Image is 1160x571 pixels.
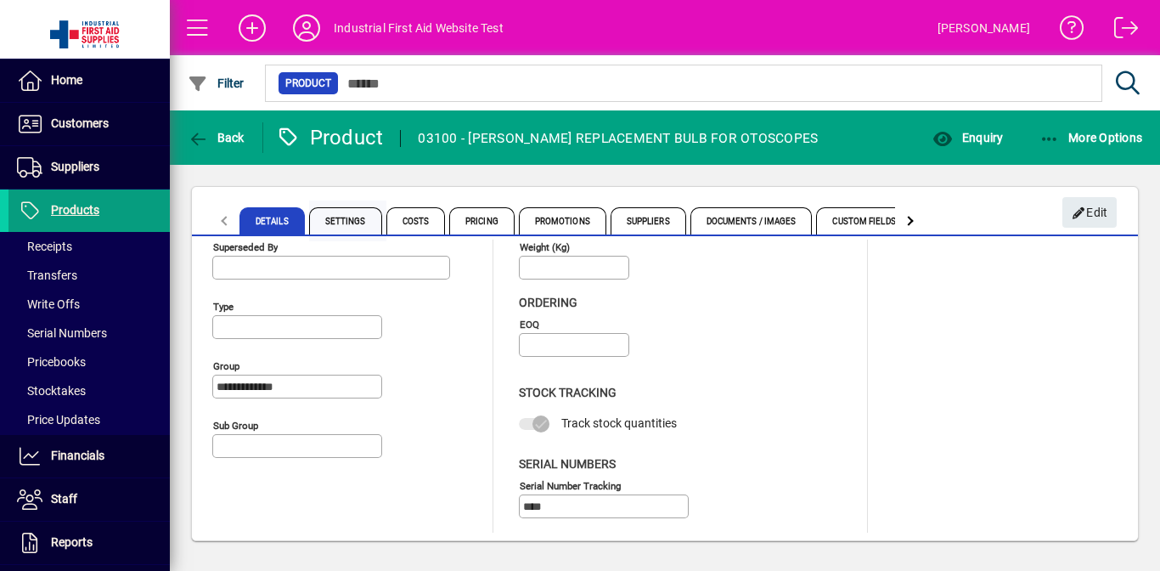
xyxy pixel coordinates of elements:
[8,435,170,478] a: Financials
[8,232,170,261] a: Receipts
[279,13,334,43] button: Profile
[8,103,170,145] a: Customers
[520,319,539,331] mat-label: EOQ
[225,13,279,43] button: Add
[183,68,249,99] button: Filter
[520,241,570,253] mat-label: Weight (Kg)
[611,207,686,235] span: Suppliers
[8,348,170,376] a: Pricebooks
[519,457,616,471] span: Serial Numbers
[51,492,77,506] span: Staff
[8,59,170,102] a: Home
[1072,199,1108,227] span: Edit
[51,535,93,549] span: Reports
[17,326,107,340] span: Serial Numbers
[51,203,99,217] span: Products
[816,207,911,235] span: Custom Fields
[213,360,239,372] mat-label: Group
[928,122,1007,153] button: Enquiry
[213,241,278,253] mat-label: Superseded by
[188,76,245,90] span: Filter
[519,296,577,309] span: Ordering
[17,297,80,311] span: Write Offs
[449,207,515,235] span: Pricing
[690,207,813,235] span: Documents / Images
[1062,197,1117,228] button: Edit
[51,73,82,87] span: Home
[239,207,305,235] span: Details
[8,478,170,521] a: Staff
[519,207,606,235] span: Promotions
[1035,122,1147,153] button: More Options
[932,131,1003,144] span: Enquiry
[8,319,170,348] a: Serial Numbers
[51,116,109,130] span: Customers
[418,125,818,152] div: 03100 - [PERSON_NAME] REPLACEMENT BULB FOR OTOSCOPES
[1047,3,1084,59] a: Knowledge Base
[285,75,331,92] span: Product
[8,376,170,405] a: Stocktakes
[183,122,249,153] button: Back
[1039,131,1143,144] span: More Options
[170,122,263,153] app-page-header-button: Back
[213,420,258,432] mat-label: Sub group
[8,290,170,319] a: Write Offs
[17,355,86,369] span: Pricebooks
[386,207,446,235] span: Costs
[309,207,382,235] span: Settings
[17,269,77,282] span: Transfers
[51,449,104,462] span: Financials
[17,413,100,427] span: Price Updates
[188,131,245,144] span: Back
[8,522,170,564] a: Reports
[8,405,170,434] a: Price Updates
[17,240,72,253] span: Receipts
[561,416,677,430] span: Track stock quantities
[213,301,234,313] mat-label: Type
[276,124,384,151] div: Product
[1101,3,1139,59] a: Logout
[519,386,617,399] span: Stock Tracking
[8,261,170,290] a: Transfers
[17,384,86,398] span: Stocktakes
[8,146,170,189] a: Suppliers
[334,14,504,42] div: Industrial First Aid Website Test
[51,160,99,173] span: Suppliers
[520,479,621,491] mat-label: Serial Number tracking
[938,14,1030,42] div: [PERSON_NAME]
